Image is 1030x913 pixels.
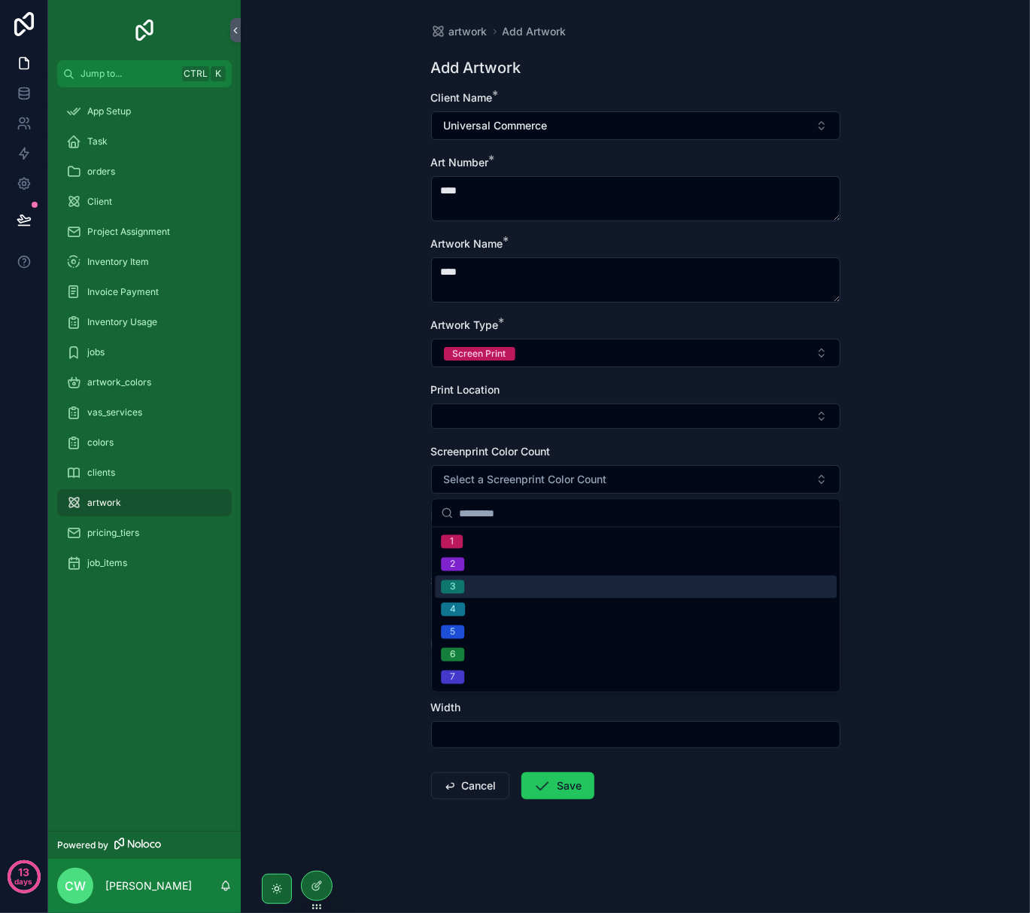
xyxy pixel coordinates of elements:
span: pricing_tiers [87,527,139,539]
span: Client [87,196,112,208]
span: artwork_colors [87,376,151,388]
span: artwork [87,497,121,509]
span: App Setup [87,105,131,117]
span: K [212,68,224,80]
span: Ctrl [182,66,209,81]
div: Screen Print [453,347,506,361]
a: job_items [57,549,232,577]
p: days [15,871,33,892]
a: artwork [57,489,232,516]
button: Select Button [431,465,840,494]
div: 5 [450,625,455,639]
h1: Add Artwork [431,57,521,78]
span: Print Location [431,383,500,396]
span: Select a Screenprint Color Count [444,472,607,487]
span: Artwork Name [431,237,503,250]
button: Select Button [431,403,840,429]
span: CW [65,877,86,895]
a: artwork_colors [57,369,232,396]
div: 4 [450,603,456,616]
img: App logo [132,18,156,42]
span: colors [87,437,114,449]
a: Inventory Item [57,248,232,275]
span: Width [431,701,461,714]
div: scrollable content [48,87,241,596]
span: Inventory Item [87,256,149,268]
a: artwork [431,24,488,39]
a: jobs [57,339,232,366]
span: vas_services [87,406,142,418]
a: App Setup [57,98,232,125]
span: artwork [449,24,488,39]
span: Project Assignment [87,226,170,238]
span: Inventory Usage [87,316,157,328]
span: Powered by [57,839,108,851]
button: Select Button [431,339,840,367]
a: Invoice Payment [57,278,232,306]
button: Save [521,772,594,799]
a: pricing_tiers [57,519,232,546]
div: 1 [450,535,454,549]
button: Jump to...CtrlK [57,60,232,87]
span: orders [87,166,115,178]
span: Jump to... [81,68,176,80]
a: Add Artwork [503,24,567,39]
p: [PERSON_NAME] [105,878,192,893]
div: 2 [450,558,455,571]
span: clients [87,467,115,479]
a: Task [57,128,232,155]
p: 13 [18,865,29,880]
a: clients [57,459,232,486]
span: Universal Commerce [444,118,548,133]
div: 3 [450,580,455,594]
a: Client [57,188,232,215]
div: 7 [450,671,455,684]
a: colors [57,429,232,456]
span: Task [87,135,108,148]
div: Suggestions [432,528,840,692]
span: Art Number [431,156,489,169]
span: job_items [87,557,127,569]
a: Powered by [48,831,241,859]
span: Invoice Payment [87,286,159,298]
a: orders [57,158,232,185]
span: Artwork Type [431,318,499,331]
button: Select Button [431,111,840,140]
a: Inventory Usage [57,309,232,336]
span: Screenprint Color Count [431,445,551,458]
button: Cancel [431,772,509,799]
div: 6 [450,648,455,662]
a: vas_services [57,399,232,426]
span: Client Name [431,91,493,104]
a: Project Assignment [57,218,232,245]
span: jobs [87,346,105,358]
